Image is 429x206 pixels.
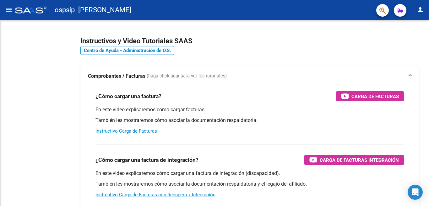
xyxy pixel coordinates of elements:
[351,92,399,100] span: Carga de Facturas
[147,73,227,80] span: (haga click aquí para ver los tutoriales)
[88,73,145,80] strong: Comprobantes / Facturas
[95,92,161,101] h3: ¿Cómo cargar una factura?
[80,66,419,86] mat-expansion-panel-header: Comprobantes / Facturas (haga click aquí para ver los tutoriales)
[80,46,174,55] a: Centro de Ayuda - Administración de O.S.
[5,6,13,13] mat-icon: menu
[95,192,215,198] a: Instructivo Carga de Facturas con Recupero x Integración
[320,156,399,164] span: Carga de Facturas Integración
[336,91,404,101] button: Carga de Facturas
[80,35,419,47] h2: Instructivos y Video Tutoriales SAAS
[95,156,198,164] h3: ¿Cómo cargar una factura de integración?
[95,117,404,124] p: También les mostraremos cómo asociar la documentación respaldatoria.
[95,181,404,188] p: También les mostraremos cómo asociar la documentación respaldatoria y el legajo del afiliado.
[50,3,75,17] span: - ospsip
[95,106,404,113] p: En este video explicaremos cómo cargar facturas.
[304,155,404,165] button: Carga de Facturas Integración
[95,128,157,134] a: Instructivo Carga de Facturas
[408,185,423,200] div: Open Intercom Messenger
[416,6,424,13] mat-icon: person
[75,3,131,17] span: - [PERSON_NAME]
[95,170,404,177] p: En este video explicaremos cómo cargar una factura de integración (discapacidad).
